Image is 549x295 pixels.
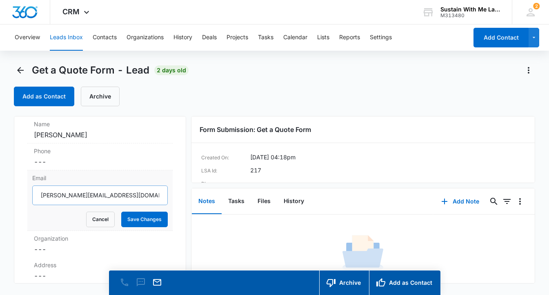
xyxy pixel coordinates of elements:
[370,25,392,51] button: Settings
[473,28,529,47] button: Add Contact
[339,25,360,51] button: Reports
[202,25,217,51] button: Deals
[27,143,173,170] div: Phone---
[317,25,329,51] button: Lists
[151,277,163,288] button: Email
[277,189,311,214] button: History
[32,64,149,76] span: Get a Quote Form - Lead
[15,25,40,51] button: Overview
[192,189,222,214] button: Notes
[319,270,369,295] button: Archive
[27,257,173,284] div: Address---
[258,25,273,51] button: Tasks
[27,116,173,143] div: Name[PERSON_NAME]
[34,244,166,254] dd: ---
[62,7,80,16] span: CRM
[201,179,250,189] dt: Phone:
[533,3,540,9] span: 2
[34,271,166,281] dd: ---
[227,25,248,51] button: Projects
[34,234,166,243] label: Organization
[151,282,163,288] a: Email
[127,25,164,51] button: Organizations
[433,192,487,211] button: Add Note
[440,13,500,18] div: account id
[200,125,527,134] h3: Form Submission: Get a Quote Form
[222,189,251,214] button: Tasks
[50,25,83,51] button: Leads Inbox
[533,3,540,9] div: notifications count
[34,130,166,140] dd: [PERSON_NAME]
[32,185,168,205] input: Email
[283,25,307,51] button: Calendar
[121,212,168,227] button: Save Changes
[342,232,383,273] img: No Data
[487,195,500,208] button: Search...
[34,147,166,155] label: Phone
[14,87,74,106] button: Add as Contact
[522,64,535,77] button: Actions
[440,6,500,13] div: account name
[86,212,115,227] button: Cancel
[81,87,120,106] button: Archive
[250,153,296,163] dd: [DATE] 04:18pm
[34,120,166,128] label: Name
[251,189,277,214] button: Files
[27,231,173,257] div: Organization---
[14,64,27,77] button: Back
[32,174,168,182] label: Email
[93,25,117,51] button: Contacts
[201,153,250,163] dt: Created On:
[34,157,166,167] dd: ---
[500,195,513,208] button: Filters
[201,166,250,176] dt: LSA Id:
[154,65,189,75] span: 2 days old
[34,261,166,269] label: Address
[173,25,192,51] button: History
[513,195,527,208] button: Overflow Menu
[369,270,440,295] button: Add as Contact
[250,166,261,176] dd: 217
